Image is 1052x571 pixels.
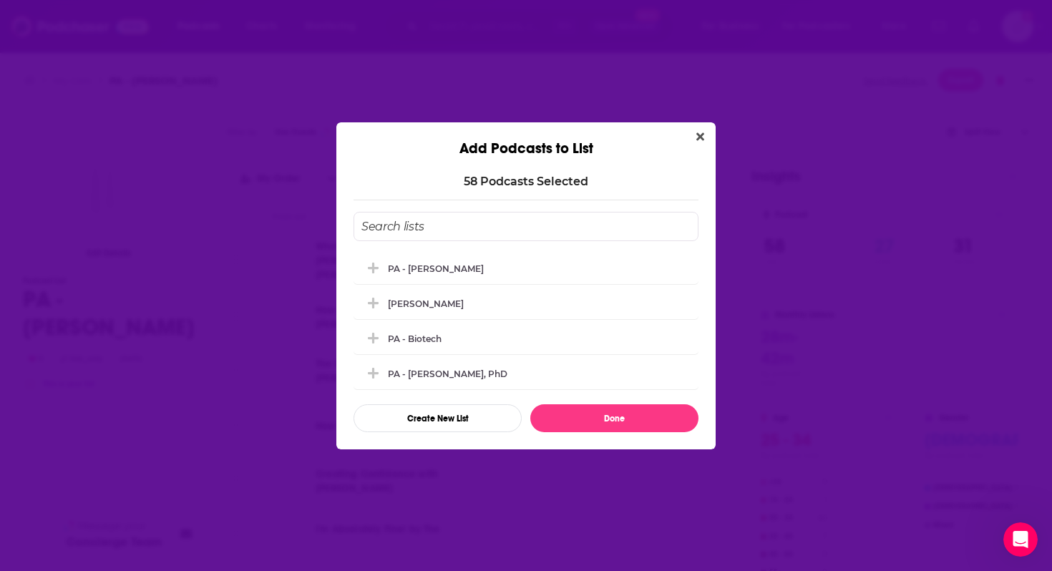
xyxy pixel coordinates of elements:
button: Done [530,404,698,432]
div: Add Podcasts to List [336,122,716,157]
div: PA - [PERSON_NAME], PhD [388,369,507,379]
div: PA - Marcia Kilgore [354,253,698,284]
div: PA - Carolina Reis Oliveira, PhD [354,358,698,389]
div: James Dyson [354,288,698,319]
div: [PERSON_NAME] [388,298,464,309]
div: PA - Biotech [354,323,698,354]
div: PA - Biotech [388,333,442,344]
input: Search lists [354,212,698,241]
div: Add Podcast To List [354,212,698,432]
iframe: Intercom live chat [1003,522,1038,557]
div: PA - [PERSON_NAME] [388,263,484,274]
p: 58 Podcast s Selected [464,175,588,188]
button: Create New List [354,404,522,432]
button: Close [691,128,710,146]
